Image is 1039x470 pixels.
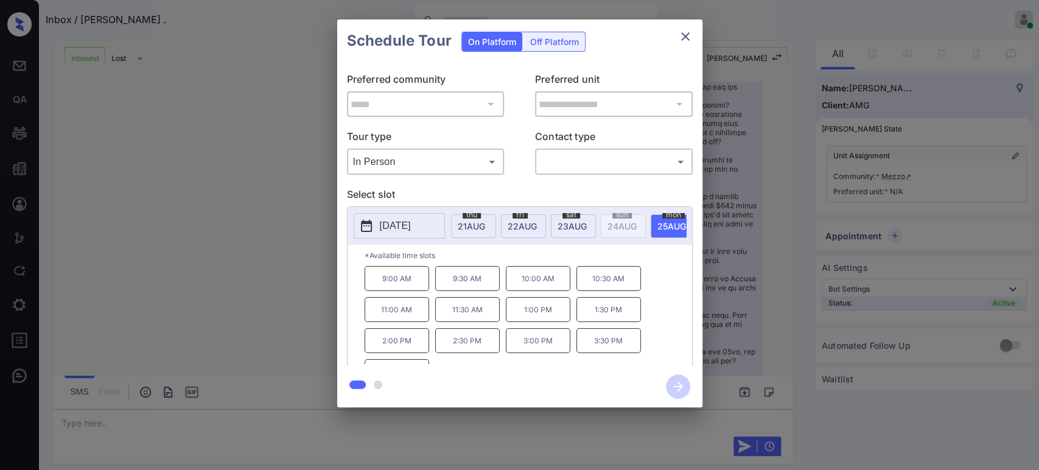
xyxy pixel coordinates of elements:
[576,328,641,353] p: 3:30 PM
[458,221,485,231] span: 21 AUG
[462,32,522,51] div: On Platform
[365,266,429,291] p: 9:00 AM
[347,72,505,91] p: Preferred community
[350,152,502,172] div: In Person
[365,328,429,353] p: 2:00 PM
[651,214,696,238] div: date-select
[513,211,528,219] span: fri
[662,211,685,219] span: mon
[347,187,693,206] p: Select slot
[365,245,692,266] p: *Available time slots
[435,328,500,353] p: 2:30 PM
[354,213,445,239] button: [DATE]
[506,297,570,322] p: 1:00 PM
[365,359,429,384] p: 4:00 PM
[657,221,686,231] span: 25 AUG
[551,214,596,238] div: date-select
[506,266,570,291] p: 10:00 AM
[506,328,570,353] p: 3:00 PM
[535,129,693,149] p: Contact type
[576,297,641,322] p: 1:30 PM
[576,266,641,291] p: 10:30 AM
[501,214,546,238] div: date-select
[337,19,461,62] h2: Schedule Tour
[508,221,537,231] span: 22 AUG
[524,32,585,51] div: Off Platform
[347,129,505,149] p: Tour type
[380,219,411,233] p: [DATE]
[463,211,481,219] span: thu
[673,24,698,49] button: close
[558,221,587,231] span: 23 AUG
[435,297,500,322] p: 11:30 AM
[562,211,580,219] span: sat
[535,72,693,91] p: Preferred unit
[365,297,429,322] p: 11:00 AM
[451,214,496,238] div: date-select
[435,266,500,291] p: 9:30 AM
